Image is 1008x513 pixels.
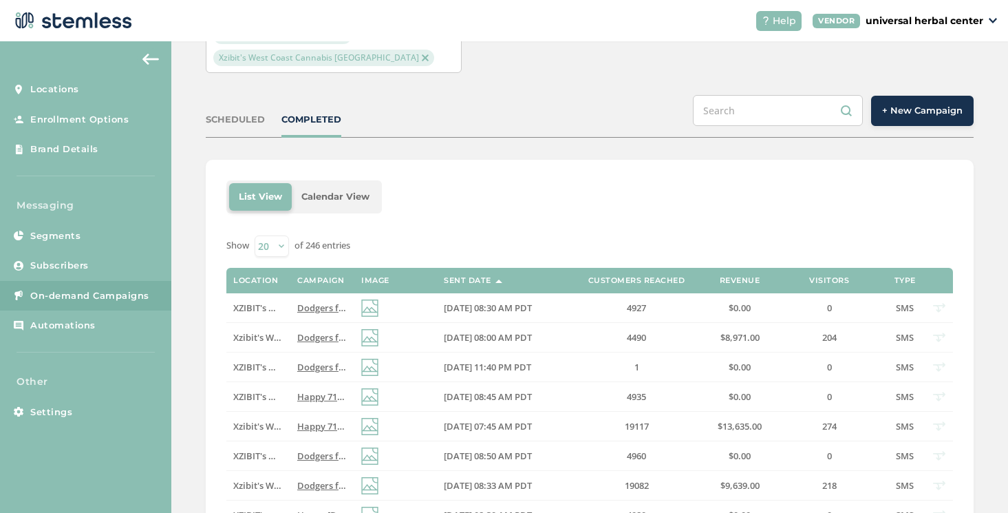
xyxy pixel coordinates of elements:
[233,302,357,314] span: XZIBIT's West Coast Cannabis
[720,479,760,492] span: $9,639.00
[297,420,740,432] span: Happy 710! 55% OFF Storewide + Exclusive In-Store Deals! Don’t miss it, [DATE] only! Reply END to...
[781,450,877,462] label: 0
[233,276,278,285] label: Location
[233,450,283,462] label: XZIBIT's West Coast Cannabis
[827,390,832,403] span: 0
[625,479,649,492] span: 19082
[297,302,801,314] span: Dodgers fans save big! 55% OFF storewide when you wear a jersey or hat at [GEOGRAPHIC_DATA]. Repl...
[444,332,561,344] label: 07/13/2025 08:00 AM PDT
[233,479,447,492] span: Xzibit's West Coast Cannabis [GEOGRAPHIC_DATA]
[444,362,561,373] label: 07/12/2025 11:40 PM PDT
[361,477,378,494] img: icon-img-d887fa0c.svg
[822,479,837,492] span: 218
[866,14,983,28] p: universal herbal center
[297,479,801,492] span: Dodgers fans save big! 55% OFF storewide when you wear a jersey or hat at [GEOGRAPHIC_DATA]. Repl...
[229,183,292,211] li: List View
[297,450,347,462] label: Dodgers fans save big! 55% OFF storewide when you wear a jersey or hat at XWCC. Reply END to cancel.
[297,421,347,432] label: Happy 710! 55% OFF Storewide + Exclusive In-Store Deals! Don’t miss it, Today only! Reply END to ...
[297,332,347,344] label: Dodgers fans save big! 55% OFF storewide when you wear a jersey or hat at XWCC. Reply END to cancel.
[891,421,919,432] label: SMS
[213,50,434,66] span: Xzibit's West Coast Cannabis [GEOGRAPHIC_DATA]
[989,18,997,23] img: icon_down-arrow-small-66adaf34.svg
[444,480,561,492] label: 07/07/2025 08:33 AM PDT
[720,276,760,285] label: Revenue
[444,421,561,432] label: 07/10/2025 07:45 AM PDT
[495,280,502,283] img: icon-sort-1e1d7615.svg
[891,302,919,314] label: SMS
[627,302,646,314] span: 4927
[444,479,532,492] span: [DATE] 08:33 AM PDT
[233,331,447,344] span: Xzibit's West Coast Cannabis [GEOGRAPHIC_DATA]
[896,331,914,344] span: SMS
[896,390,914,403] span: SMS
[233,420,447,432] span: Xzibit's West Coast Cannabis [GEOGRAPHIC_DATA]
[827,361,832,373] span: 0
[444,450,532,462] span: [DATE] 08:50 AM PDT
[627,450,646,462] span: 4960
[720,331,760,344] span: $8,971.00
[361,276,389,285] label: Image
[30,259,89,273] span: Subscribers
[575,480,698,492] label: 19082
[712,332,767,344] label: $8,971.00
[294,239,350,253] label: of 246 entries
[575,450,698,462] label: 4960
[233,450,357,462] span: XZIBIT's West Coast Cannabis
[233,391,283,403] label: XZIBIT's West Coast Cannabis
[712,362,767,373] label: $0.00
[361,388,378,406] img: icon-img-d887fa0c.svg
[297,362,347,373] label: Dodgers fans save big! 55% OFF storewide when you wear a jersey or hat at XWCC. Reply END to cancel.
[297,390,740,403] span: Happy 710! 55% OFF Storewide + Exclusive In-Store Deals! Don’t miss it, [DATE] only! Reply END to...
[444,450,561,462] label: 07/07/2025 08:50 AM PDT
[827,450,832,462] span: 0
[444,361,531,373] span: [DATE] 11:40 PM PDT
[297,361,801,373] span: Dodgers fans save big! 55% OFF storewide when you wear a jersey or hat at [GEOGRAPHIC_DATA]. Repl...
[142,54,159,65] img: icon-arrow-back-accent-c549486e.svg
[30,83,79,96] span: Locations
[627,331,646,344] span: 4490
[781,480,877,492] label: 218
[896,479,914,492] span: SMS
[827,302,832,314] span: 0
[233,390,357,403] span: XZIBIT's West Coast Cannabis
[588,276,685,285] label: Customers Reached
[813,14,860,28] div: VENDOR
[30,229,81,243] span: Segments
[575,332,698,344] label: 4490
[896,302,914,314] span: SMS
[233,361,357,373] span: XZIBIT's West Coast Cannabis
[444,390,532,403] span: [DATE] 08:45 AM PDT
[444,302,561,314] label: 07/13/2025 08:30 AM PDT
[781,332,877,344] label: 204
[30,319,96,333] span: Automations
[361,329,378,346] img: icon-img-d887fa0c.svg
[891,332,919,344] label: SMS
[292,183,379,211] li: Calendar View
[11,7,132,34] img: logo-dark-0685b13c.svg
[712,450,767,462] label: $0.00
[939,447,1008,513] iframe: Chat Widget
[444,302,532,314] span: [DATE] 08:30 AM PDT
[625,420,649,432] span: 19117
[882,104,963,118] span: + New Campaign
[297,331,801,344] span: Dodgers fans save big! 55% OFF storewide when you wear a jersey or hat at [GEOGRAPHIC_DATA]. Repl...
[891,480,919,492] label: SMS
[729,302,751,314] span: $0.00
[226,239,249,253] label: Show
[206,113,265,127] div: SCHEDULED
[891,391,919,403] label: SMS
[891,450,919,462] label: SMS
[297,480,347,492] label: Dodgers fans save big! 55% OFF storewide when you wear a jersey or hat at XWCC. Reply END to cancel.
[30,406,72,419] span: Settings
[233,332,283,344] label: Xzibit's West Coast Cannabis Chatsworth
[729,361,751,373] span: $0.00
[896,361,914,373] span: SMS
[444,391,561,403] label: 07/10/2025 08:45 AM PDT
[712,391,767,403] label: $0.00
[233,480,283,492] label: Xzibit's West Coast Cannabis Chatsworth
[361,418,378,435] img: icon-img-d887fa0c.svg
[361,300,378,317] img: icon-img-d887fa0c.svg
[729,450,751,462] span: $0.00
[281,113,341,127] div: COMPLETED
